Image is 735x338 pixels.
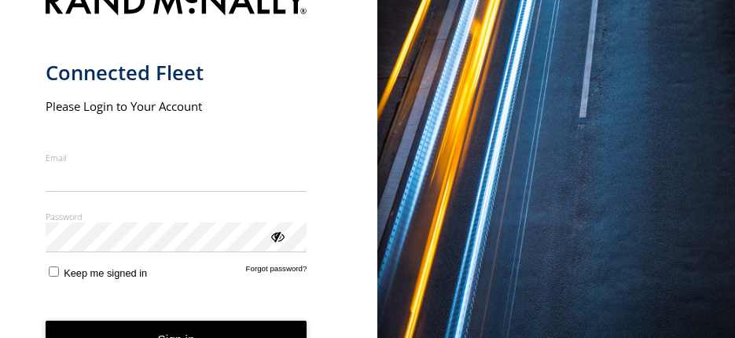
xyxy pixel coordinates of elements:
[46,60,307,86] h1: Connected Fleet
[46,211,307,222] label: Password
[46,152,307,163] label: Email
[246,264,307,279] a: Forgot password?
[269,228,285,244] div: ViewPassword
[64,267,147,279] span: Keep me signed in
[49,266,59,277] input: Keep me signed in
[46,98,307,114] h2: Please Login to Your Account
